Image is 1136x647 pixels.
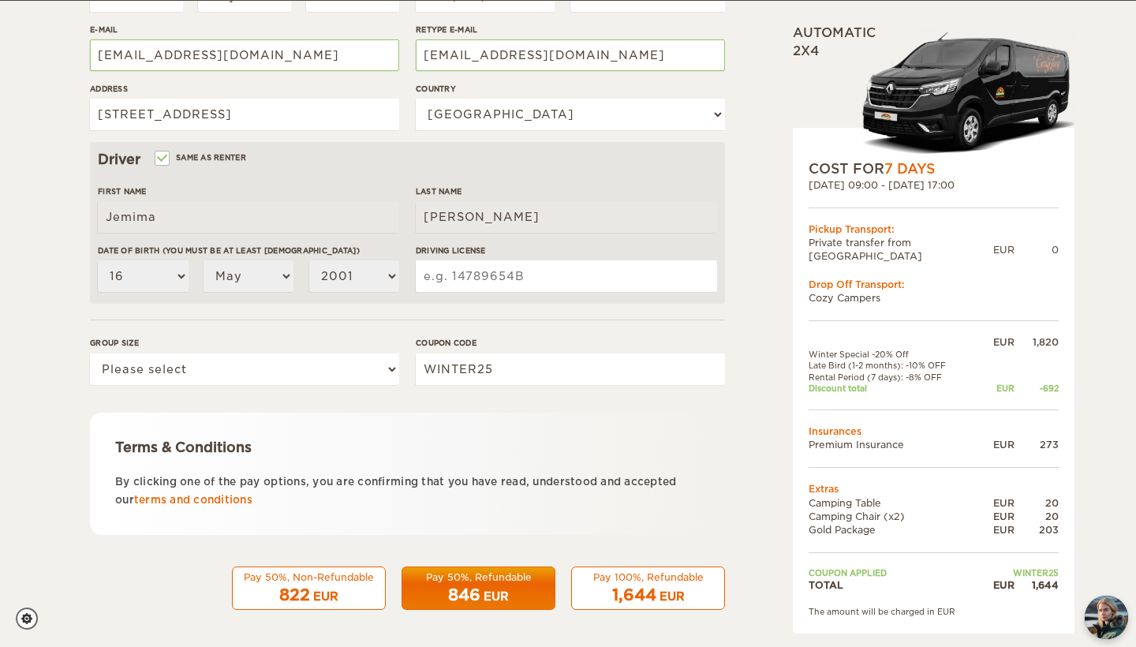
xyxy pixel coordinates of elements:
td: Camping Table [809,496,978,510]
span: 846 [448,585,480,604]
div: Pay 100%, Refundable [581,570,715,584]
label: Retype E-mail [416,24,725,36]
button: Pay 50%, Refundable 846 EUR [402,567,555,611]
div: 0 [1015,243,1059,256]
td: Winter Special -20% Off [809,349,978,360]
div: Automatic 2x4 [793,24,1074,159]
td: Private transfer from [GEOGRAPHIC_DATA] [809,236,993,263]
div: 203 [1015,523,1059,537]
td: Camping Chair (x2) [809,510,978,523]
a: terms and conditions [134,494,252,506]
label: Last Name [416,185,717,197]
label: First Name [98,185,399,197]
div: EUR [313,589,338,604]
span: 1,644 [612,585,656,604]
img: Langur-m-c-logo-2.png [856,29,1074,159]
a: Cookie settings [16,608,48,630]
div: Terms & Conditions [115,438,700,457]
div: EUR [978,578,1015,592]
label: Coupon code [416,337,725,349]
label: Country [416,83,725,95]
div: 20 [1015,510,1059,523]
td: Rental Period (7 days): -8% OFF [809,372,978,383]
div: Pay 50%, Refundable [412,570,545,584]
label: Group size [90,337,399,349]
div: COST FOR [809,159,1059,178]
div: EUR [978,335,1015,349]
div: EUR [484,589,509,604]
div: EUR [993,243,1015,256]
td: Insurances [809,424,1059,438]
div: EUR [978,523,1015,537]
input: e.g. Smith [416,201,717,233]
button: chat-button [1085,596,1128,639]
div: Pay 50%, Non-Refundable [242,570,376,584]
label: Same as renter [156,150,246,165]
div: EUR [660,589,685,604]
div: Pickup Transport: [809,223,1059,236]
div: Driver [98,150,717,169]
button: Pay 50%, Non-Refundable 822 EUR [232,567,386,611]
td: Discount total [809,383,978,394]
label: Address [90,83,399,95]
td: Coupon applied [809,567,978,578]
input: e.g. example@example.com [416,39,725,71]
label: Date of birth (You must be at least [DEMOGRAPHIC_DATA]) [98,245,399,256]
div: EUR [978,510,1015,523]
td: WINTER25 [978,567,1059,578]
span: 7 Days [884,161,935,177]
div: Drop Off Transport: [809,278,1059,291]
td: Cozy Campers [809,291,1059,305]
div: EUR [978,496,1015,510]
td: Gold Package [809,523,978,537]
div: [DATE] 09:00 - [DATE] 17:00 [809,178,1059,192]
p: By clicking one of the pay options, you are confirming that you have read, understood and accepte... [115,473,700,510]
input: e.g. example@example.com [90,39,399,71]
td: Late Bird (1-2 months): -10% OFF [809,360,978,371]
div: The amount will be charged in EUR [809,606,1059,617]
input: e.g. 14789654B [416,260,717,292]
input: e.g. William [98,201,399,233]
label: E-mail [90,24,399,36]
div: 1,820 [1015,335,1059,349]
div: EUR [978,438,1015,451]
div: EUR [978,383,1015,394]
label: Driving License [416,245,717,256]
td: Extras [809,482,1059,496]
input: e.g. Street, City, Zip Code [90,99,399,130]
div: -692 [1015,383,1059,394]
button: Pay 100%, Refundable 1,644 EUR [571,567,725,611]
div: 273 [1015,438,1059,451]
div: 1,644 [1015,578,1059,592]
span: 822 [279,585,310,604]
td: TOTAL [809,578,978,592]
img: Freyja at Cozy Campers [1085,596,1128,639]
td: Premium Insurance [809,438,978,451]
input: Same as renter [156,155,166,165]
div: 20 [1015,496,1059,510]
